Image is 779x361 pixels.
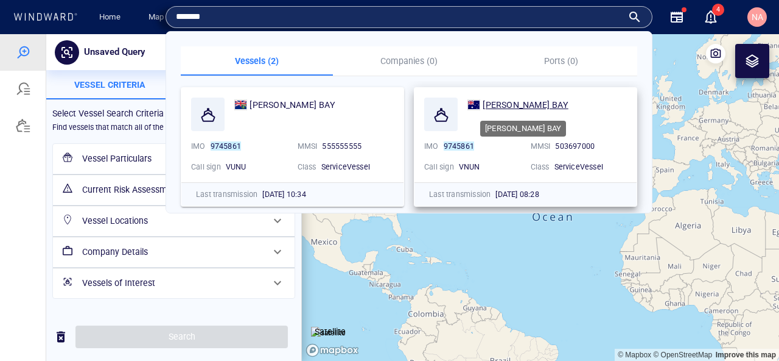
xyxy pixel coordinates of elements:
span: VUNU [226,162,246,171]
a: Mapbox [618,316,651,325]
button: NA [745,5,769,29]
a: Home [94,7,125,28]
p: Ports (0) [492,54,630,68]
p: IMO [191,141,206,152]
div: Company Details [53,203,295,233]
p: Class [531,162,550,173]
button: 4 [696,2,725,32]
h6: Company Details [82,210,263,226]
span: 4 [712,4,724,16]
a: OpenStreetMap [653,316,712,325]
p: Vessels (2) [188,54,326,68]
span: Edit [216,4,243,33]
span: [DATE] 08:28 [495,190,539,199]
span: 555555555 [322,141,362,151]
img: satellite [311,293,346,305]
span: NA [752,12,763,22]
p: MMSI [531,141,551,152]
div: ServiceVessel [554,162,627,173]
a: Map feedback [716,316,776,325]
p: Last transmission [196,189,257,200]
button: Home [90,7,129,28]
span: [PERSON_NAME] BAY [483,100,568,110]
p: MMSI [298,141,318,152]
h6: Select Vessel Search Criteria [52,72,295,87]
button: Map [139,7,178,28]
div: ServiceVessel [321,162,394,173]
a: [PERSON_NAME] BAY [234,98,335,112]
p: Class [298,162,316,173]
div: Notification center [704,10,718,24]
h6: Current Risk Assessment [82,148,263,163]
p: Companies (0) [340,54,478,68]
h6: Vessel Locations [82,179,263,195]
mark: 9745861 [444,141,474,151]
p: Call sign [191,162,221,173]
mark: 9745861 [211,141,241,151]
a: Mapbox logo [306,309,359,323]
span: [PERSON_NAME] BAY [250,100,335,110]
p: Unsaved Query [84,10,145,26]
p: Call sign [424,162,454,173]
a: [PERSON_NAME] BAY [467,98,568,112]
iframe: Chat [727,306,770,352]
div: Vessel Locations [53,172,295,202]
div: Vessels of Interest [53,234,295,264]
p: IMO [424,141,439,152]
h6: Vessel Particulars [82,117,263,132]
h6: Find vessels that match all of the following criteria: [52,87,223,99]
span: 503697000 [555,141,595,151]
a: Map [144,7,173,28]
span: Vessel criteria [74,46,145,55]
span: VNUN [459,162,480,171]
span: [DATE] 10:34 [262,190,306,199]
button: Unsaved Query [79,7,150,30]
span: RT BEAGLE BAY [250,98,335,112]
h6: Vessels of Interest [82,241,263,257]
p: Last transmission [429,189,491,200]
span: Activity Criteria [199,46,276,55]
div: Vessel Particulars [53,110,295,140]
p: Satellite [315,290,346,305]
div: Current Risk Assessment [53,141,295,171]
